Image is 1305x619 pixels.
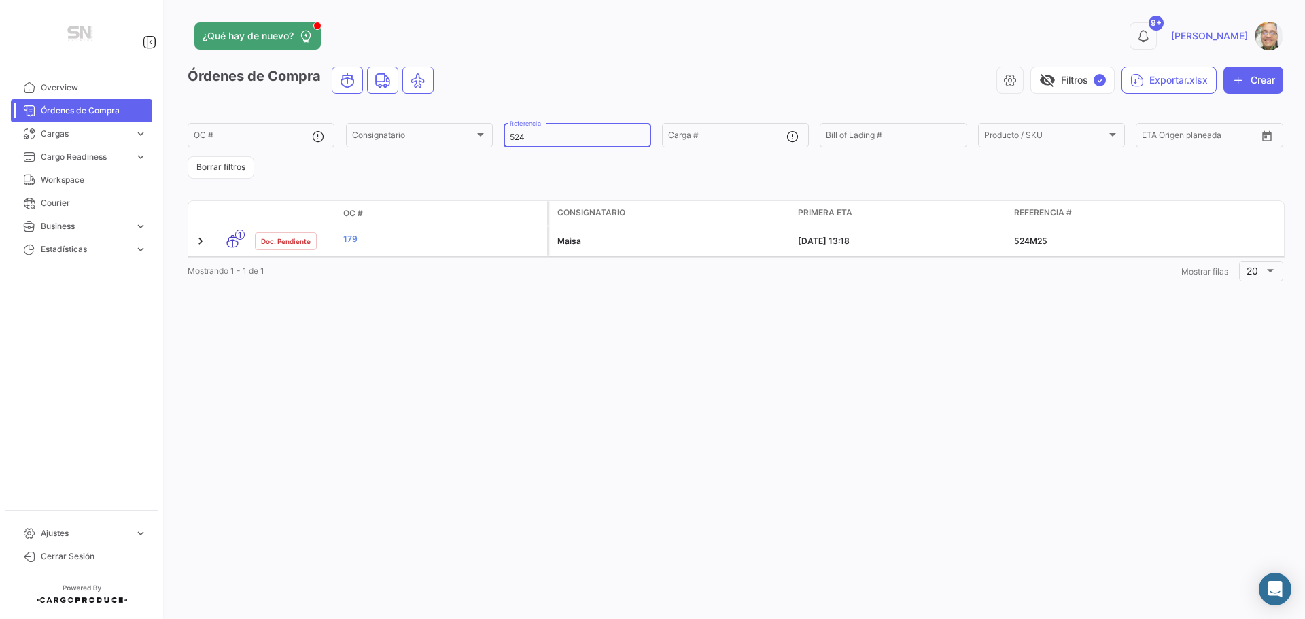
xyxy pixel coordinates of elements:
[11,99,152,122] a: Órdenes de Compra
[41,550,147,563] span: Cerrar Sesión
[1009,201,1286,226] datatable-header-cell: Referencia #
[41,243,129,255] span: Estadísticas
[41,197,147,209] span: Courier
[11,76,152,99] a: Overview
[41,105,147,117] span: Órdenes de Compra
[1142,132,1166,142] input: Desde
[41,128,129,140] span: Cargas
[41,151,129,163] span: Cargo Readiness
[984,132,1107,142] span: Producto / SKU
[203,29,294,43] span: ¿Qué hay de nuevo?
[135,243,147,255] span: expand_more
[1014,236,1047,246] span: 524M25
[1094,74,1106,86] span: ✓
[1121,67,1217,94] button: Exportar.xlsx
[332,67,362,93] button: Ocean
[135,128,147,140] span: expand_more
[798,236,850,246] span: [DATE] 13:18
[549,201,793,226] datatable-header-cell: Consignatario
[41,174,147,186] span: Workspace
[1247,265,1258,277] span: 20
[1257,126,1277,146] button: Open calendar
[261,236,311,247] span: Doc. Pendiente
[1181,266,1228,277] span: Mostrar filas
[557,207,625,219] span: Consignatario
[1223,67,1283,94] button: Crear
[1255,22,1283,50] img: Captura.PNG
[135,527,147,540] span: expand_more
[557,236,581,246] span: Maisa
[194,22,321,50] button: ¿Qué hay de nuevo?
[235,230,245,240] span: 1
[11,169,152,192] a: Workspace
[135,220,147,232] span: expand_more
[368,67,398,93] button: Land
[1039,72,1056,88] span: visibility_off
[1259,573,1291,605] div: Abrir Intercom Messenger
[798,207,852,219] span: Primera ETA
[135,151,147,163] span: expand_more
[41,220,129,232] span: Business
[11,192,152,215] a: Courier
[188,67,438,94] h3: Órdenes de Compra
[188,266,264,276] span: Mostrando 1 - 1 de 1
[1014,207,1072,219] span: Referencia #
[188,156,254,179] button: Borrar filtros
[343,233,542,245] a: 179
[352,132,474,142] span: Consignatario
[215,208,249,219] datatable-header-cell: Modo de Transporte
[41,82,147,94] span: Overview
[338,202,547,225] datatable-header-cell: OC #
[194,234,207,248] a: Expand/Collapse Row
[1171,29,1248,43] span: [PERSON_NAME]
[403,67,433,93] button: Air
[41,527,129,540] span: Ajustes
[793,201,1009,226] datatable-header-cell: Primera ETA
[249,208,338,219] datatable-header-cell: Estado Doc.
[1176,132,1230,142] input: Hasta
[1030,67,1115,94] button: visibility_offFiltros✓
[48,16,116,54] img: Manufactura+Logo.png
[343,207,363,219] span: OC #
